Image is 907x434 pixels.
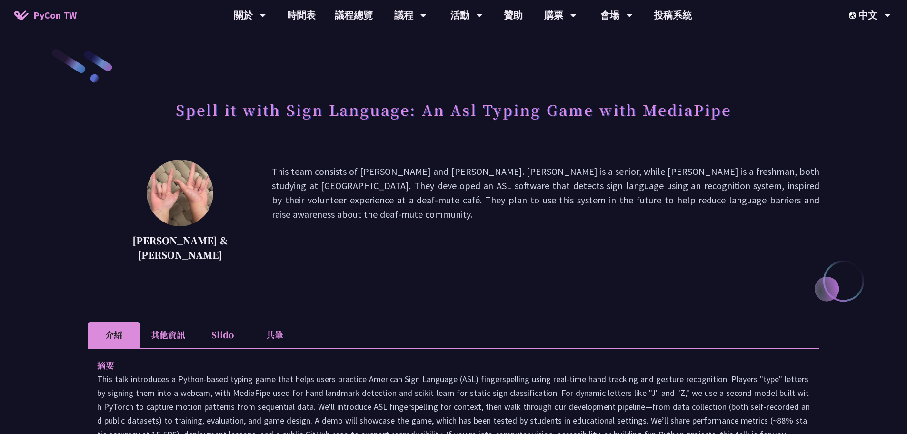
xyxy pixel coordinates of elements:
li: 其他資訊 [140,322,196,348]
h1: Spell it with Sign Language: An Asl Typing Game with MediaPipe [176,95,731,124]
li: 介紹 [88,322,140,348]
img: Home icon of PyCon TW 2025 [14,10,29,20]
li: 共筆 [249,322,301,348]
span: PyCon TW [33,8,77,22]
p: This team consists of [PERSON_NAME] and [PERSON_NAME]. [PERSON_NAME] is a senior, while [PERSON_N... [272,164,819,264]
p: 摘要 [97,358,791,372]
img: Locale Icon [849,12,858,19]
img: Megan & Ethan [147,160,213,226]
li: Slido [196,322,249,348]
p: [PERSON_NAME] & [PERSON_NAME] [111,233,248,262]
a: PyCon TW [5,3,86,27]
